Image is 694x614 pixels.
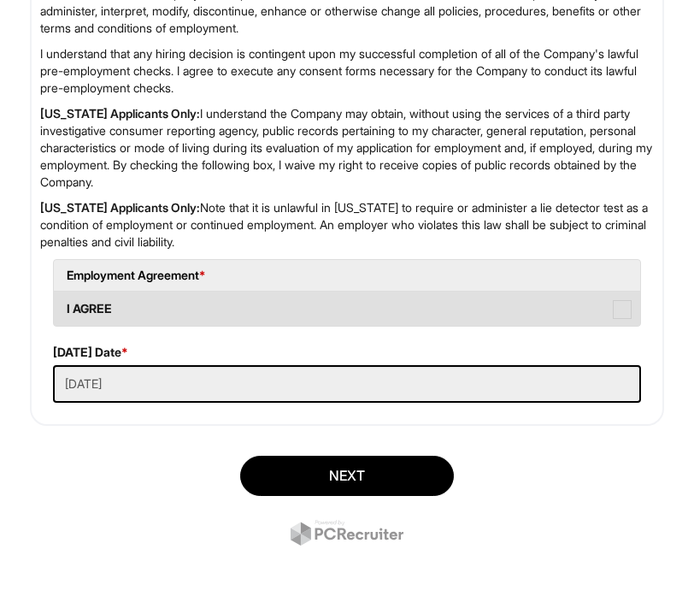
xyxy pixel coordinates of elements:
[40,199,654,251] p: Note that it is unlawful in [US_STATE] to require or administer a lie detector test as a conditio...
[40,200,200,215] strong: [US_STATE] Applicants Only:
[53,344,128,361] label: [DATE] Date
[53,365,641,403] input: Today's Date
[67,269,627,281] h5: Employment Agreement
[40,106,200,121] strong: [US_STATE] Applicants Only:
[40,105,654,191] p: I understand the Company may obtain, without using the services of a third party investigative co...
[40,45,654,97] p: I understand that any hiring decision is contingent upon my successful completion of all of the C...
[240,456,454,496] button: Next
[54,292,640,326] label: I AGREE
